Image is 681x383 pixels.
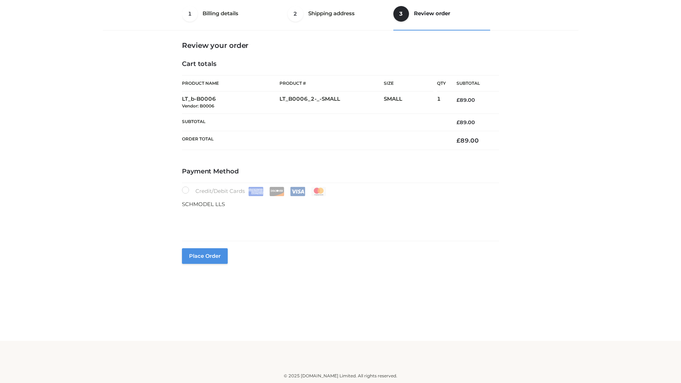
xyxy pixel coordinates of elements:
[182,103,214,109] small: Vendor: B0006
[456,137,479,144] bdi: 89.00
[456,137,460,144] span: £
[182,248,228,264] button: Place order
[456,97,475,103] bdi: 89.00
[311,187,326,196] img: Mastercard
[279,75,384,91] th: Product #
[384,91,437,114] td: SMALL
[182,168,499,176] h4: Payment Method
[182,60,499,68] h4: Cart totals
[182,200,499,209] p: SCHMODEL LLS
[437,75,446,91] th: Qty
[182,41,499,50] h3: Review your order
[456,119,460,126] span: £
[182,187,327,196] label: Credit/Debit Cards
[182,91,279,114] td: LT_b-B0006
[290,187,305,196] img: Visa
[437,91,446,114] td: 1
[182,113,446,131] th: Subtotal
[182,131,446,150] th: Order Total
[456,119,475,126] bdi: 89.00
[182,75,279,91] th: Product Name
[248,187,264,196] img: Amex
[181,207,498,233] iframe: Secure payment input frame
[269,187,284,196] img: Discover
[105,372,576,379] div: © 2025 [DOMAIN_NAME] Limited. All rights reserved.
[446,76,499,91] th: Subtotal
[279,91,384,114] td: LT_B0006_2-_-SMALL
[456,97,460,103] span: £
[384,76,433,91] th: Size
